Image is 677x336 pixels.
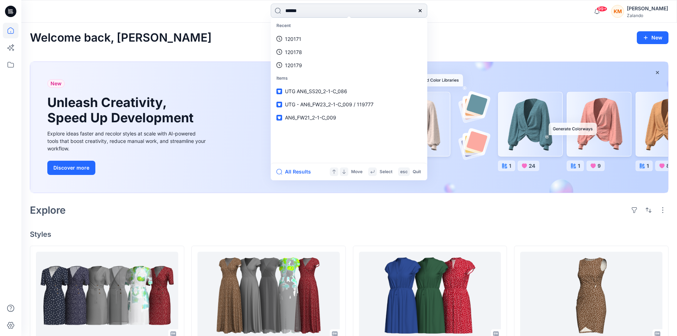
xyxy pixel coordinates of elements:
p: Select [380,168,392,176]
a: UTG AN6_SS20_2-1-C_086 [272,85,426,98]
button: Discover more [47,161,95,175]
a: 120171 [272,32,426,46]
span: UTG AN6_SS20_2-1-C_086 [285,88,347,94]
span: 99+ [597,6,607,12]
p: esc [400,168,408,176]
a: Discover more [47,161,207,175]
h4: Styles [30,230,668,239]
p: 120179 [285,62,302,69]
a: 120178 [272,46,426,59]
div: KM [611,5,624,18]
span: UTG - AN6_FW23_2-1-C_009 / 119777 [285,101,374,107]
h2: Welcome back, [PERSON_NAME] [30,31,212,44]
a: 120179 [272,59,426,72]
p: Recent [272,19,426,32]
p: Move [351,168,363,176]
p: Items [272,72,426,85]
div: [PERSON_NAME] [627,4,668,13]
button: All Results [276,167,316,176]
button: New [637,31,668,44]
h2: Explore [30,204,66,216]
div: Explore ideas faster and recolor styles at scale with AI-powered tools that boost creativity, red... [47,130,207,152]
h1: Unleash Creativity, Speed Up Development [47,95,197,126]
p: 120178 [285,48,302,56]
a: UTG - AN6_FW23_2-1-C_009 / 119777 [272,98,426,111]
span: AN6_FW21_2-1-C_009 [285,114,336,121]
div: Zalando [627,13,668,18]
span: New [51,79,62,88]
a: AN6_FW21_2-1-C_009 [272,111,426,124]
p: Quit [413,168,421,176]
p: 120171 [285,35,301,43]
